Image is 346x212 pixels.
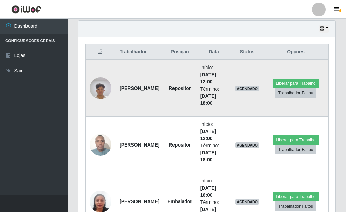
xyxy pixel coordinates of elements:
strong: [PERSON_NAME] [120,199,159,204]
th: Posição [163,44,196,60]
time: [DATE] 18:00 [200,150,216,162]
button: Trabalhador Faltou [275,145,316,154]
button: Trabalhador Faltou [275,201,316,211]
button: Liberar para Trabalho [273,79,318,88]
th: Status [231,44,263,60]
li: Início: [200,177,227,199]
li: Início: [200,64,227,85]
strong: Repositor [169,85,191,91]
th: Trabalhador [115,44,163,60]
time: [DATE] 18:00 [200,93,216,106]
time: [DATE] 12:00 [200,129,216,141]
span: AGENDADO [235,142,259,148]
time: [DATE] 12:00 [200,72,216,84]
li: Término: [200,142,227,163]
span: AGENDADO [235,199,259,205]
th: Opções [263,44,328,60]
time: [DATE] 16:00 [200,185,216,198]
li: Início: [200,121,227,142]
img: 1744539914933.jpeg [90,74,111,102]
button: Liberar para Trabalho [273,192,318,201]
strong: [PERSON_NAME] [120,142,159,148]
strong: [PERSON_NAME] [120,85,159,91]
button: Trabalhador Faltou [275,88,316,98]
strong: Repositor [169,142,191,148]
span: AGENDADO [235,86,259,91]
button: Liberar para Trabalho [273,135,318,145]
li: Término: [200,85,227,107]
img: 1746382932878.jpeg [90,130,111,159]
strong: Embalador [167,199,192,204]
th: Data [196,44,232,60]
img: CoreUI Logo [11,5,41,14]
